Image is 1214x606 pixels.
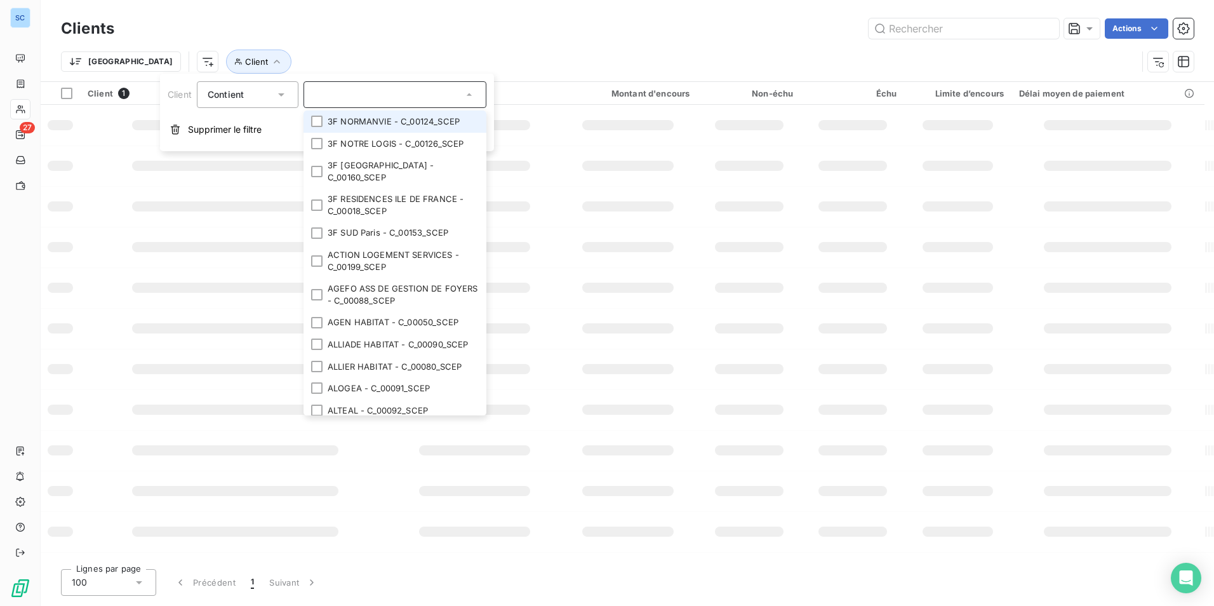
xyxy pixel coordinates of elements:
[303,154,486,188] li: 3F [GEOGRAPHIC_DATA] - C_00160_SCEP
[303,188,486,222] li: 3F RESIDENCES ILE DE FRANCE - C_00018_SCEP
[61,17,114,40] h3: Clients
[912,88,1004,98] div: Limite d’encours
[808,88,897,98] div: Échu
[160,116,494,144] button: Supprimer le filtre
[566,88,690,98] div: Montant d'encours
[20,122,35,133] span: 27
[303,222,486,244] li: 3F SUD Paris - C_00153_SCEP
[303,333,486,356] li: ALLIADE HABITAT - C_00090_SCEP
[10,578,30,598] img: Logo LeanPay
[262,569,326,596] button: Suivant
[88,88,113,98] span: Client
[245,57,268,67] span: Client
[303,111,486,133] li: 3F NORMANVIE - C_00124_SCEP
[303,244,486,278] li: ACTION LOGEMENT SERVICES - C_00199_SCEP
[303,311,486,333] li: AGEN HABITAT - C_00050_SCEP
[303,278,486,311] li: AGEFO ASS DE GESTION DE FOYERS - C_00088_SCEP
[243,569,262,596] button: 1
[1105,18,1168,39] button: Actions
[166,569,243,596] button: Précédent
[72,576,87,589] span: 100
[208,89,244,100] span: Contient
[61,51,181,72] button: [GEOGRAPHIC_DATA]
[1171,563,1201,593] div: Open Intercom Messenger
[705,88,793,98] div: Non-échu
[118,88,130,99] span: 1
[303,133,486,155] li: 3F NOTRE LOGIS - C_00126_SCEP
[168,89,192,100] span: Client
[1019,88,1197,98] div: Délai moyen de paiement
[303,377,486,400] li: ALOGEA - C_00091_SCEP
[303,356,486,378] li: ALLIER HABITAT - C_00080_SCEP
[303,400,486,422] li: ALTEAL - C_00092_SCEP
[10,8,30,28] div: SC
[869,18,1059,39] input: Rechercher
[251,576,254,589] span: 1
[226,50,291,74] button: Client
[188,123,262,136] span: Supprimer le filtre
